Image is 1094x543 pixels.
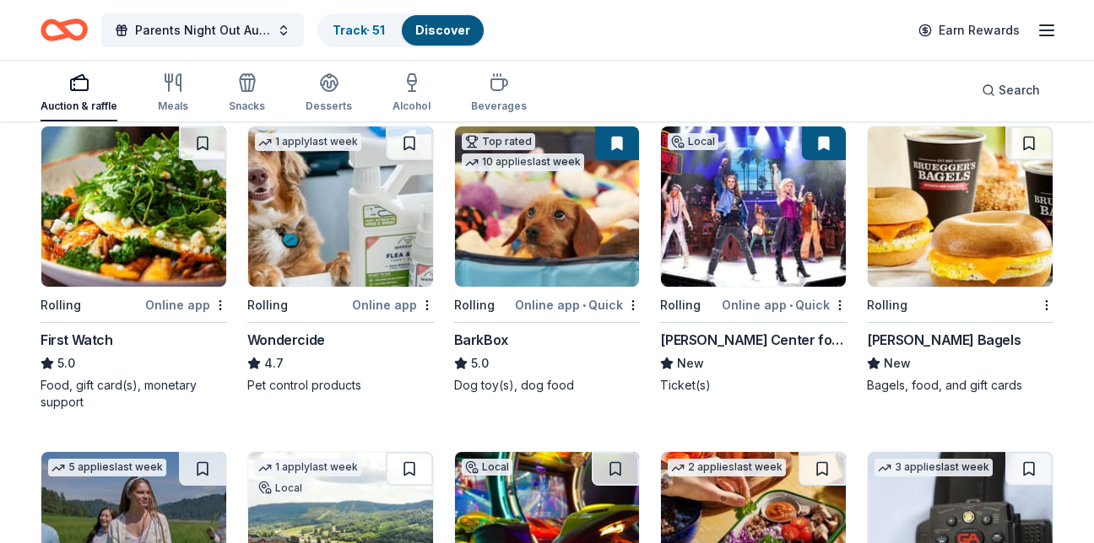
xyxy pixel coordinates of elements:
[454,330,508,350] div: BarkBox
[471,353,489,374] span: 5.0
[884,353,911,374] span: New
[41,99,117,113] div: Auction & raffle
[875,459,993,476] div: 3 applies last week
[247,295,288,315] div: Rolling
[333,23,385,37] a: Track· 51
[471,66,527,121] button: Beverages
[247,330,325,350] div: Wondercide
[515,294,640,315] div: Online app Quick
[582,298,586,312] span: •
[668,133,718,150] div: Local
[867,330,1021,350] div: [PERSON_NAME] Bagels
[660,295,701,315] div: Rolling
[393,99,431,113] div: Alcohol
[229,99,265,113] div: Snacks
[317,13,485,47] button: Track· 51Discover
[462,153,584,171] div: 10 applies last week
[248,126,433,287] img: Image for Wondercide
[999,80,1040,100] span: Search
[660,330,847,350] div: [PERSON_NAME] Center for the Performing Arts
[255,133,361,151] div: 1 apply last week
[868,126,1053,287] img: Image for Bruegger's Bagels
[255,480,306,497] div: Local
[454,377,641,394] div: Dog toy(s), dog food
[668,459,786,476] div: 2 applies last week
[48,459,166,476] div: 5 applies last week
[462,133,535,150] div: Top rated
[660,126,847,394] a: Image for Tilles Center for the Performing ArtsLocalRollingOnline app•Quick[PERSON_NAME] Center f...
[352,294,434,315] div: Online app
[41,66,117,121] button: Auction & raffle
[255,459,361,476] div: 1 apply last week
[158,66,188,121] button: Meals
[101,13,304,47] button: Parents Night Out Auction
[41,126,226,287] img: Image for First Watch
[660,377,847,394] div: Ticket(s)
[908,15,1030,46] a: Earn Rewards
[471,99,527,113] div: Beverages
[455,126,640,287] img: Image for BarkBox
[722,294,847,315] div: Online app Quick
[41,10,88,50] a: Home
[135,20,270,40] span: Parents Night Out Auction
[968,73,1053,107] button: Search
[229,66,265,121] button: Snacks
[661,126,846,287] img: Image for Tilles Center for the Performing Arts
[306,66,352,121] button: Desserts
[41,377,227,411] div: Food, gift card(s), monetary support
[306,99,352,113] div: Desserts
[247,377,434,394] div: Pet control products
[41,126,227,411] a: Image for First WatchRollingOnline appFirst Watch5.0Food, gift card(s), monetary support
[393,66,431,121] button: Alcohol
[867,377,1053,394] div: Bagels, food, and gift cards
[454,126,641,394] a: Image for BarkBoxTop rated10 applieslast weekRollingOnline app•QuickBarkBox5.0Dog toy(s), dog food
[247,126,434,394] a: Image for Wondercide1 applylast weekRollingOnline appWondercide4.7Pet control products
[867,126,1053,394] a: Image for Bruegger's BagelsRolling[PERSON_NAME] BagelsNewBagels, food, and gift cards
[158,99,188,113] div: Meals
[462,459,512,476] div: Local
[454,295,495,315] div: Rolling
[867,295,907,315] div: Rolling
[41,330,113,350] div: First Watch
[57,353,75,374] span: 5.0
[415,23,470,37] a: Discover
[677,353,704,374] span: New
[264,353,284,374] span: 4.7
[789,298,793,312] span: •
[41,295,81,315] div: Rolling
[145,294,227,315] div: Online app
